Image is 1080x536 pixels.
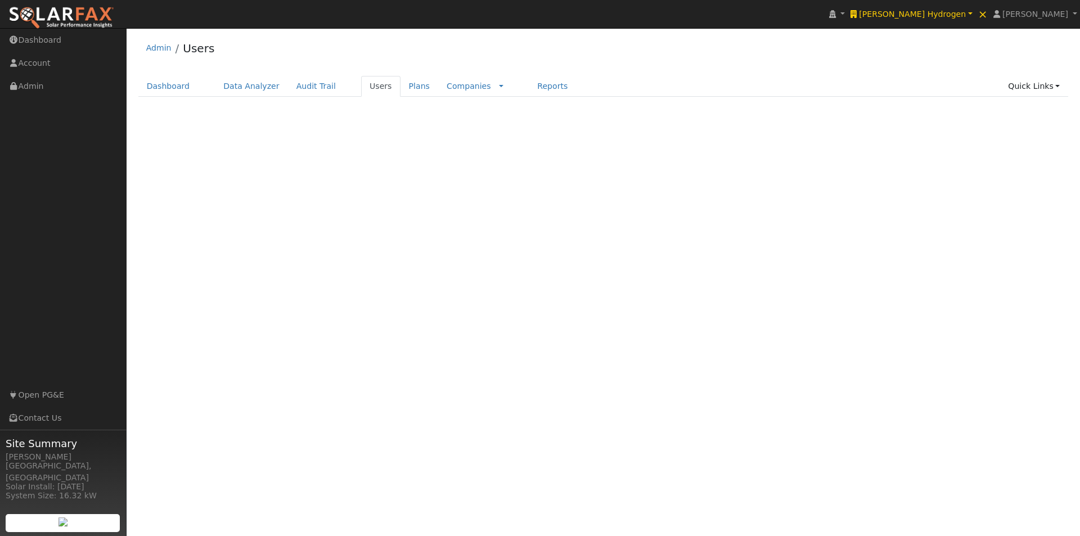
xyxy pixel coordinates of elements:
[58,517,67,526] img: retrieve
[6,490,120,502] div: System Size: 16.32 kW
[183,42,214,55] a: Users
[978,7,988,21] span: ×
[529,76,576,97] a: Reports
[1002,10,1068,19] span: [PERSON_NAME]
[859,10,966,19] span: [PERSON_NAME] Hydrogen
[447,82,491,91] a: Companies
[1000,76,1068,97] a: Quick Links
[6,451,120,463] div: [PERSON_NAME]
[6,481,120,493] div: Solar Install: [DATE]
[215,76,288,97] a: Data Analyzer
[288,76,344,97] a: Audit Trail
[6,460,120,484] div: [GEOGRAPHIC_DATA], [GEOGRAPHIC_DATA]
[400,76,438,97] a: Plans
[138,76,199,97] a: Dashboard
[361,76,400,97] a: Users
[6,436,120,451] span: Site Summary
[8,6,114,30] img: SolarFax
[146,43,172,52] a: Admin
